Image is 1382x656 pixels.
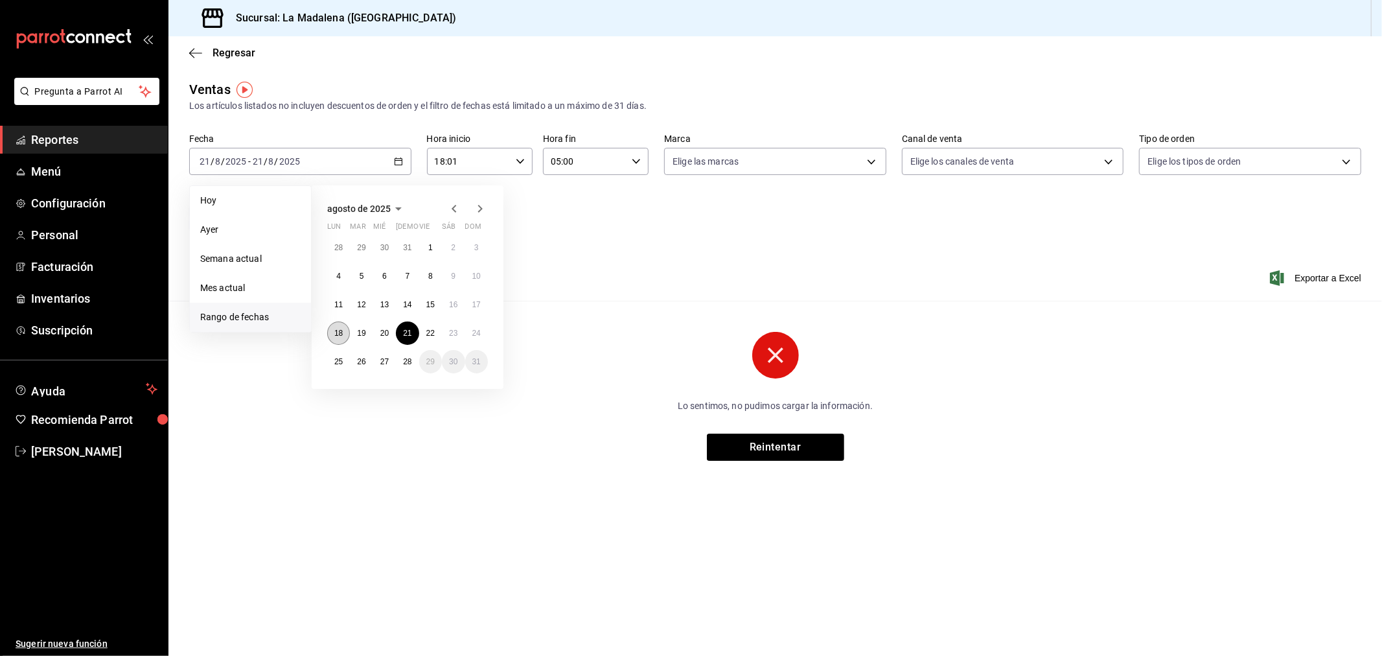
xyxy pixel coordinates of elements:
button: 8 de agosto de 2025 [419,264,442,288]
abbr: 2 de agosto de 2025 [451,243,455,252]
label: Fecha [189,135,411,144]
span: Rango de fechas [200,310,301,324]
button: 25 de agosto de 2025 [327,350,350,373]
span: Reportes [31,131,157,148]
button: Regresar [189,47,255,59]
abbr: 3 de agosto de 2025 [474,243,479,252]
span: Ayuda [31,381,141,397]
label: Canal de venta [902,135,1124,144]
button: 28 de julio de 2025 [327,236,350,259]
abbr: 21 de agosto de 2025 [403,329,411,338]
span: Suscripción [31,322,157,339]
label: Hora inicio [427,135,533,144]
abbr: 17 de agosto de 2025 [472,300,481,309]
abbr: domingo [465,222,481,236]
span: Facturación [31,258,157,275]
abbr: 4 de agosto de 2025 [336,272,341,281]
abbr: 5 de agosto de 2025 [360,272,364,281]
button: 29 de julio de 2025 [350,236,373,259]
button: Exportar a Excel [1273,270,1361,286]
p: Lo sentimos, no pudimos cargar la información. [597,399,954,413]
button: 27 de agosto de 2025 [373,350,396,373]
span: Elige las marcas [673,155,739,168]
span: Recomienda Parrot [31,411,157,428]
abbr: 29 de agosto de 2025 [426,357,435,366]
img: Tooltip marker [236,82,253,98]
abbr: 31 de julio de 2025 [403,243,411,252]
abbr: 1 de agosto de 2025 [428,243,433,252]
label: Tipo de orden [1139,135,1361,144]
abbr: 9 de agosto de 2025 [451,272,455,281]
abbr: 22 de agosto de 2025 [426,329,435,338]
abbr: 29 de julio de 2025 [357,243,365,252]
button: agosto de 2025 [327,201,406,217]
button: 5 de agosto de 2025 [350,264,373,288]
button: 17 de agosto de 2025 [465,293,488,316]
abbr: 30 de agosto de 2025 [449,357,457,366]
div: Ventas [189,80,231,99]
abbr: 18 de agosto de 2025 [334,329,343,338]
span: / [264,156,268,167]
abbr: sábado [442,222,455,236]
h3: Sucursal: La Madalena ([GEOGRAPHIC_DATA]) [225,10,456,26]
span: - [248,156,251,167]
button: 12 de agosto de 2025 [350,293,373,316]
button: 6 de agosto de 2025 [373,264,396,288]
button: 24 de agosto de 2025 [465,322,488,345]
input: -- [252,156,264,167]
abbr: 26 de agosto de 2025 [357,357,365,366]
span: Regresar [213,47,255,59]
div: Los artículos listados no incluyen descuentos de orden y el filtro de fechas está limitado a un m... [189,99,1361,113]
label: Hora fin [543,135,649,144]
button: 9 de agosto de 2025 [442,264,465,288]
button: 30 de agosto de 2025 [442,350,465,373]
abbr: 10 de agosto de 2025 [472,272,481,281]
abbr: 15 de agosto de 2025 [426,300,435,309]
button: 14 de agosto de 2025 [396,293,419,316]
abbr: jueves [396,222,472,236]
abbr: miércoles [373,222,386,236]
input: ---- [225,156,247,167]
button: Reintentar [707,434,844,461]
button: 23 de agosto de 2025 [442,322,465,345]
span: agosto de 2025 [327,204,391,214]
input: -- [199,156,211,167]
abbr: 23 de agosto de 2025 [449,329,457,338]
abbr: 6 de agosto de 2025 [382,272,387,281]
abbr: 7 de agosto de 2025 [406,272,410,281]
button: 30 de julio de 2025 [373,236,396,259]
abbr: 12 de agosto de 2025 [357,300,365,309]
span: Personal [31,226,157,244]
button: 22 de agosto de 2025 [419,322,442,345]
span: Ayer [200,223,301,237]
button: 10 de agosto de 2025 [465,264,488,288]
button: 15 de agosto de 2025 [419,293,442,316]
span: [PERSON_NAME] [31,443,157,460]
button: 28 de agosto de 2025 [396,350,419,373]
button: Pregunta a Parrot AI [14,78,159,105]
abbr: 27 de agosto de 2025 [380,357,389,366]
span: Mes actual [200,281,301,295]
input: ---- [279,156,301,167]
abbr: 20 de agosto de 2025 [380,329,389,338]
abbr: 13 de agosto de 2025 [380,300,389,309]
span: Elige los canales de venta [910,155,1014,168]
span: / [275,156,279,167]
button: 18 de agosto de 2025 [327,322,350,345]
abbr: lunes [327,222,341,236]
button: 26 de agosto de 2025 [350,350,373,373]
input: -- [268,156,275,167]
button: 13 de agosto de 2025 [373,293,396,316]
a: Pregunta a Parrot AI [9,94,159,108]
button: 21 de agosto de 2025 [396,322,419,345]
abbr: 30 de julio de 2025 [380,243,389,252]
button: 4 de agosto de 2025 [327,264,350,288]
abbr: 25 de agosto de 2025 [334,357,343,366]
abbr: 19 de agosto de 2025 [357,329,365,338]
button: 31 de julio de 2025 [396,236,419,259]
button: open_drawer_menu [143,34,153,44]
span: Inventarios [31,290,157,307]
button: 7 de agosto de 2025 [396,264,419,288]
span: Pregunta a Parrot AI [35,85,139,99]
